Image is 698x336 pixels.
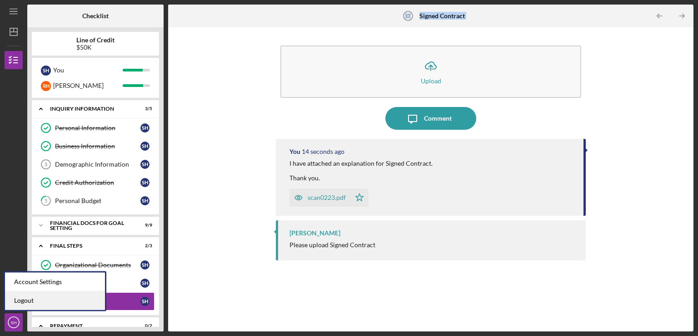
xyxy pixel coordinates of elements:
div: FINAL STEPS [50,243,130,249]
div: S H [140,160,150,169]
div: S H [140,142,150,151]
a: Organizational DocumentsSH [36,256,155,274]
button: Comment [385,107,476,130]
div: $50K [76,44,115,51]
button: SH [5,313,23,331]
div: Financial Docs for Goal Setting [50,220,130,231]
div: 0 / 2 [136,323,152,329]
a: Personal InformationSH [36,119,155,137]
time: 2025-08-21 22:46 [302,148,344,155]
b: Signed Contract [419,12,465,20]
div: 9 / 9 [136,223,152,228]
div: scan0223.pdf [308,194,346,201]
button: Upload [280,46,581,98]
a: Credit AuthorizationSH [36,173,155,192]
div: S H [140,178,150,187]
div: Organizational Documents [55,261,140,269]
div: You [289,148,300,155]
div: Personal Budget [55,197,140,204]
div: 2 / 3 [136,243,152,249]
div: Comment [424,107,452,130]
a: 5Personal BudgetSH [36,192,155,210]
div: S H [140,279,150,288]
tspan: 5 [45,198,47,204]
div: [PERSON_NAME] [53,78,123,93]
b: Line of Credit [76,36,115,44]
div: 3 / 5 [136,106,152,112]
div: I have attached an explanation for Signed Contract. Thank you. [289,160,433,182]
b: Checklist [82,12,109,20]
a: Business InformationSH [36,137,155,155]
div: S H [41,66,51,76]
div: Business Information [55,143,140,150]
div: S H [140,297,150,306]
div: Demographic Information [55,161,140,168]
div: S H [140,260,150,270]
div: You [53,62,123,78]
div: S H [140,196,150,205]
button: scan0223.pdf [289,188,369,207]
div: Credit Authorization [55,179,140,186]
div: Personal Information [55,124,140,132]
tspan: 3 [45,162,47,167]
div: R H [41,81,51,91]
div: Account Settings [5,273,105,291]
div: Upload [421,77,441,84]
a: Logout [5,291,105,310]
div: S H [140,123,150,132]
div: Please upload Signed Contract [289,241,375,249]
div: INQUIRY INFORMATION [50,106,130,112]
div: Repayment [50,323,130,329]
tspan: 17 [405,13,410,19]
div: [PERSON_NAME] [289,229,340,237]
a: 3Demographic InformationSH [36,155,155,173]
text: SH [10,320,16,325]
